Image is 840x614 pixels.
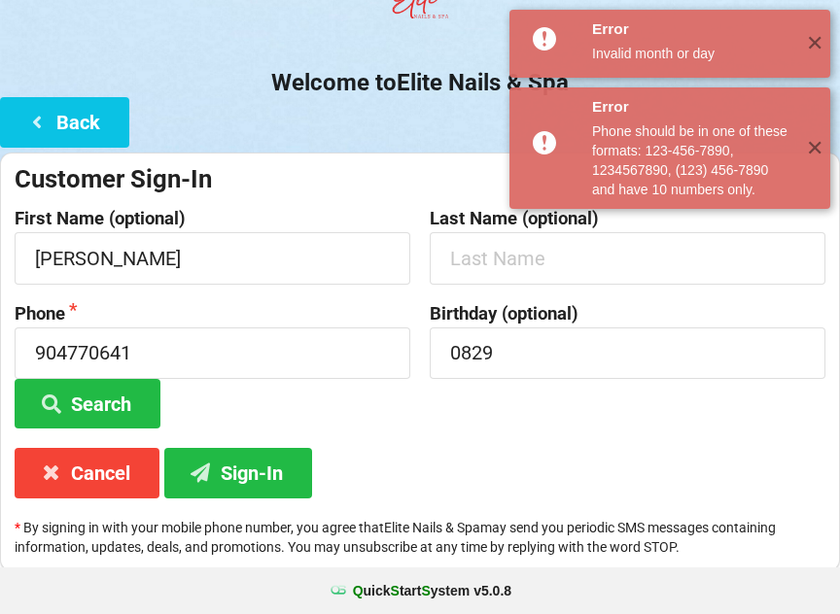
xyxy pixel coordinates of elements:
input: Last Name [430,232,825,284]
button: Sign-In [164,448,312,497]
label: First Name (optional) [15,209,410,228]
input: First Name [15,232,410,284]
b: uick tart ystem v 5.0.8 [353,581,511,600]
label: Last Name (optional) [430,209,825,228]
img: favicon.ico [329,581,348,600]
div: Error [592,97,791,117]
input: 1234567890 [15,327,410,379]
span: S [391,583,400,598]
span: Q [353,583,364,598]
button: Search [15,379,160,428]
button: Cancel [15,448,159,497]
div: Invalid month or day [592,44,791,63]
div: Phone should be in one of these formats: 123-456-7890, 1234567890, (123) 456-7890 and have 10 num... [592,121,791,199]
p: By signing in with your mobile phone number, you agree that Elite Nails & Spa may send you period... [15,518,825,557]
div: Customer Sign-In [15,163,825,195]
input: MM/DD [430,327,825,379]
div: Error [592,19,791,39]
label: Birthday (optional) [430,304,825,324]
span: S [421,583,430,598]
label: Phone [15,304,410,324]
